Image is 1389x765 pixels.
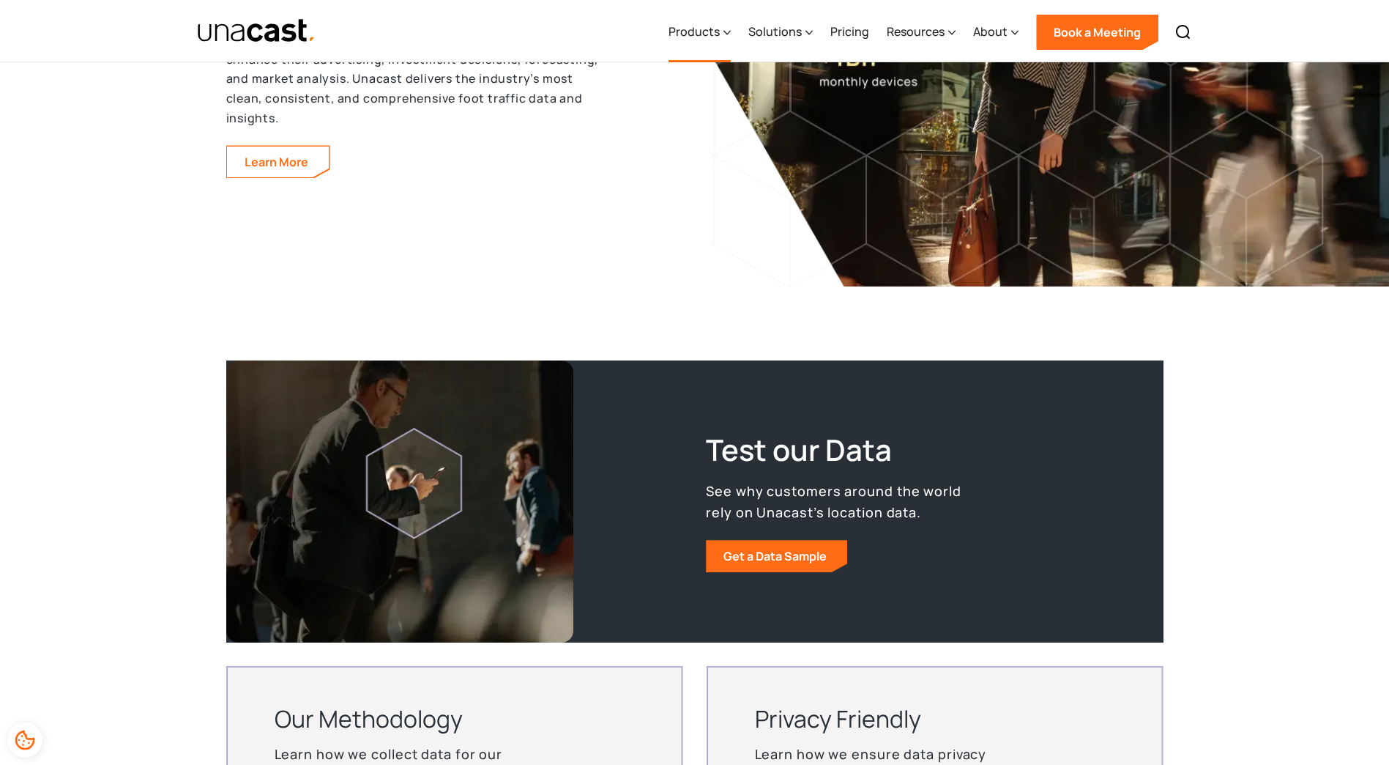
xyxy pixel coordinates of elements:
[227,147,329,177] a: Learn more about our foot traffic data
[7,722,42,758] div: Cookie Preferences
[1036,15,1158,50] a: Book a Meeting
[226,361,573,643] img: Crowd of people using devices
[973,2,1019,62] div: About
[1174,23,1192,41] img: Search icon
[748,2,813,62] div: Solutions
[706,481,962,523] p: See why customers around the world rely on Unacast’s location data.
[748,23,802,40] div: Solutions
[973,23,1008,40] div: About
[226,10,607,127] p: Expand your visibility into global markets with Unacast’s foot traffic data and insights. Our cli...
[197,18,316,44] a: home
[275,703,531,735] h3: Our Methodology
[669,23,720,40] div: Products
[887,23,945,40] div: Resources
[706,540,847,572] a: Get a Data Sample
[706,431,962,469] h2: Test our Data
[755,703,1011,735] h3: Privacy Friendly
[887,2,956,62] div: Resources
[669,2,731,62] div: Products
[197,18,316,44] img: Unacast text logo
[830,2,869,62] a: Pricing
